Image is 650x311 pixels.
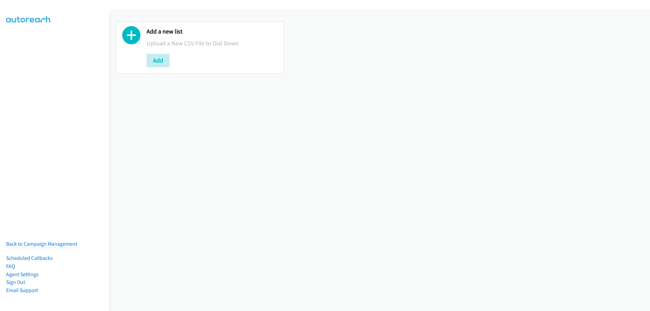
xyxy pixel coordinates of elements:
[6,263,15,269] a: FAQ
[6,287,38,293] a: Email Support
[147,54,170,67] button: Add
[6,279,25,285] a: Sign Out
[6,271,39,277] a: Agent Settings
[147,28,277,36] h2: Add a new list
[6,241,77,247] a: Back to Campaign Management
[6,255,53,261] a: Scheduled Callbacks
[147,39,277,48] p: Upload a New CSV File to Dial Down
